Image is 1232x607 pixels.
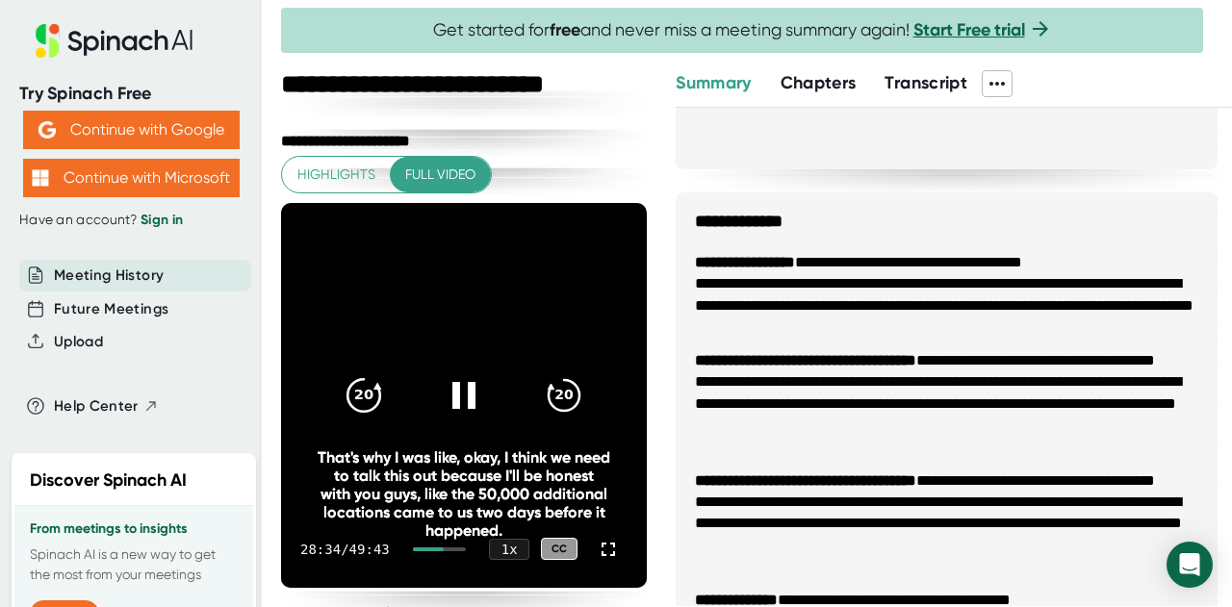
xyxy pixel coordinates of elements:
div: CC [541,538,577,560]
span: Transcript [885,72,967,93]
button: Future Meetings [54,298,168,320]
a: Sign in [141,212,183,228]
h2: Discover Spinach AI [30,468,187,493]
b: free [550,19,580,40]
span: Help Center [54,395,139,417]
span: Summary [676,72,751,93]
button: Continue with Google [23,111,240,149]
button: Continue with Microsoft [23,159,240,197]
button: Full video [390,157,491,192]
div: Try Spinach Free [19,83,243,105]
button: Upload [54,331,103,353]
div: 28:34 / 49:43 [300,542,390,557]
span: Full video [405,163,475,187]
button: Transcript [885,70,967,96]
img: Aehbyd4JwY73AAAAAElFTkSuQmCC [38,121,56,139]
div: 1 x [489,539,529,560]
div: That's why I was like, okay, I think we need to talk this out because I'll be honest with you guy... [318,448,610,540]
div: Have an account? [19,212,243,229]
span: Highlights [297,163,375,187]
span: Chapters [781,72,857,93]
div: Open Intercom Messenger [1167,542,1213,588]
button: Highlights [282,157,391,192]
button: Help Center [54,395,159,417]
a: Start Free trial [913,19,1025,40]
button: Meeting History [54,265,164,287]
p: Spinach AI is a new way to get the most from your meetings [30,544,238,585]
button: Chapters [781,70,857,96]
h3: From meetings to insights [30,521,238,537]
button: Summary [676,70,751,96]
span: Get started for and never miss a meeting summary again! [433,19,1052,41]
